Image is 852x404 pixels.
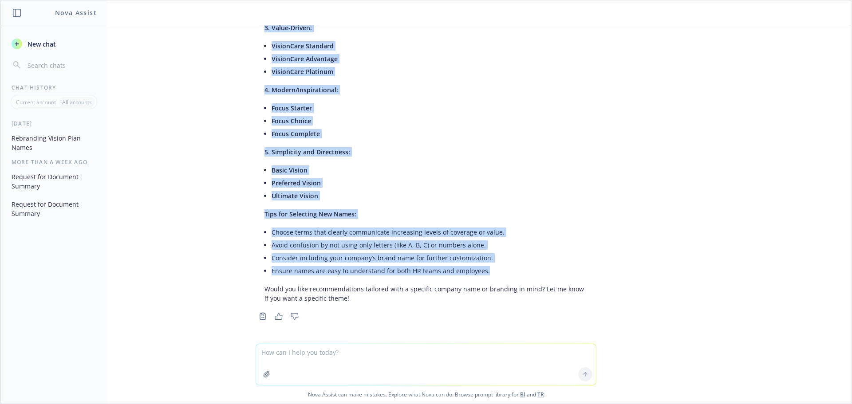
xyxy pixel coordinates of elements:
span: 4. Modern/Inspirational: [264,86,338,94]
button: Request for Document Summary [8,197,100,221]
li: Consider including your company’s brand name for further customization. [272,251,588,264]
a: TR [537,391,544,398]
p: Would you like recommendations tailored with a specific company name or branding in mind? Let me ... [264,284,588,303]
span: VisionCare Platinum [272,67,333,76]
div: More than a week ago [1,158,107,166]
span: Focus Choice [272,117,311,125]
span: 3. Value-Driven: [264,24,312,32]
li: Choose terms that clearly communicate increasing levels of coverage or value. [272,226,588,239]
span: Preferred Vision [272,179,321,187]
span: Focus Starter [272,104,312,112]
span: New chat [26,39,56,49]
span: VisionCare Standard [272,42,334,50]
span: Ultimate Vision [272,192,318,200]
h1: Nova Assist [55,8,97,17]
svg: Copy to clipboard [259,312,267,320]
button: New chat [8,36,100,52]
div: Chat History [1,84,107,91]
input: Search chats [26,59,96,71]
button: Thumbs down [288,310,302,322]
p: Current account [16,98,56,106]
div: [DATE] [1,120,107,127]
p: All accounts [62,98,92,106]
button: Rebranding Vision Plan Names [8,131,100,155]
span: Focus Complete [272,129,320,138]
span: Tips for Selecting New Names: [264,210,356,218]
span: Nova Assist can make mistakes. Explore what Nova can do: Browse prompt library for and [4,385,848,404]
button: Request for Document Summary [8,169,100,193]
span: Basic Vision [272,166,308,174]
span: 5. Simplicity and Directness: [264,148,350,156]
a: BI [520,391,525,398]
span: VisionCare Advantage [272,55,338,63]
li: Ensure names are easy to understand for both HR teams and employees. [272,264,588,277]
li: Avoid confusion by not using only letters (like A, B, C) or numbers alone. [272,239,588,251]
